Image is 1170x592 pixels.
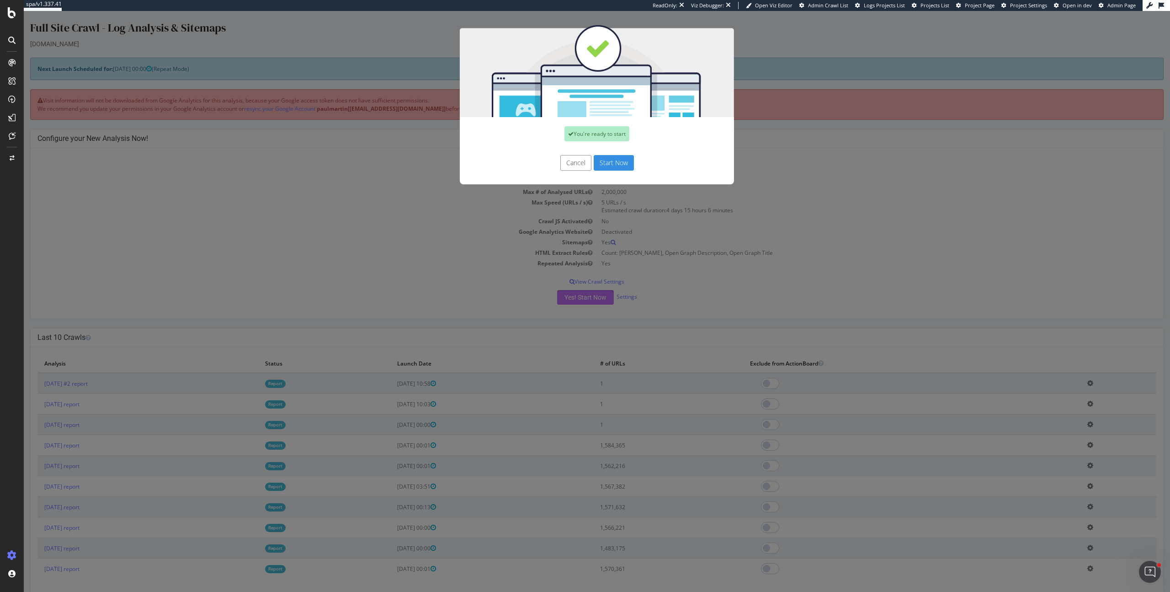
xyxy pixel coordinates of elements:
div: ReadOnly: [653,2,677,9]
a: Project Settings [1001,2,1047,9]
a: Admin Page [1099,2,1136,9]
a: Admin Crawl List [799,2,848,9]
a: Logs Projects List [855,2,905,9]
span: Open in dev [1063,2,1092,9]
span: Logs Projects List [864,2,905,9]
span: Project Settings [1010,2,1047,9]
span: Projects List [920,2,949,9]
a: Open Viz Editor [746,2,792,9]
div: Viz Debugger: [691,2,724,9]
button: Start Now [570,144,610,160]
span: Admin Crawl List [808,2,848,9]
a: Projects List [912,2,949,9]
a: Open in dev [1054,2,1092,9]
img: You're all set! [436,14,710,106]
div: You're ready to start [541,115,606,130]
a: Project Page [956,2,994,9]
span: Admin Page [1107,2,1136,9]
iframe: Intercom live chat [1139,561,1161,583]
button: Cancel [537,144,568,160]
span: Open Viz Editor [755,2,792,9]
span: Project Page [965,2,994,9]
